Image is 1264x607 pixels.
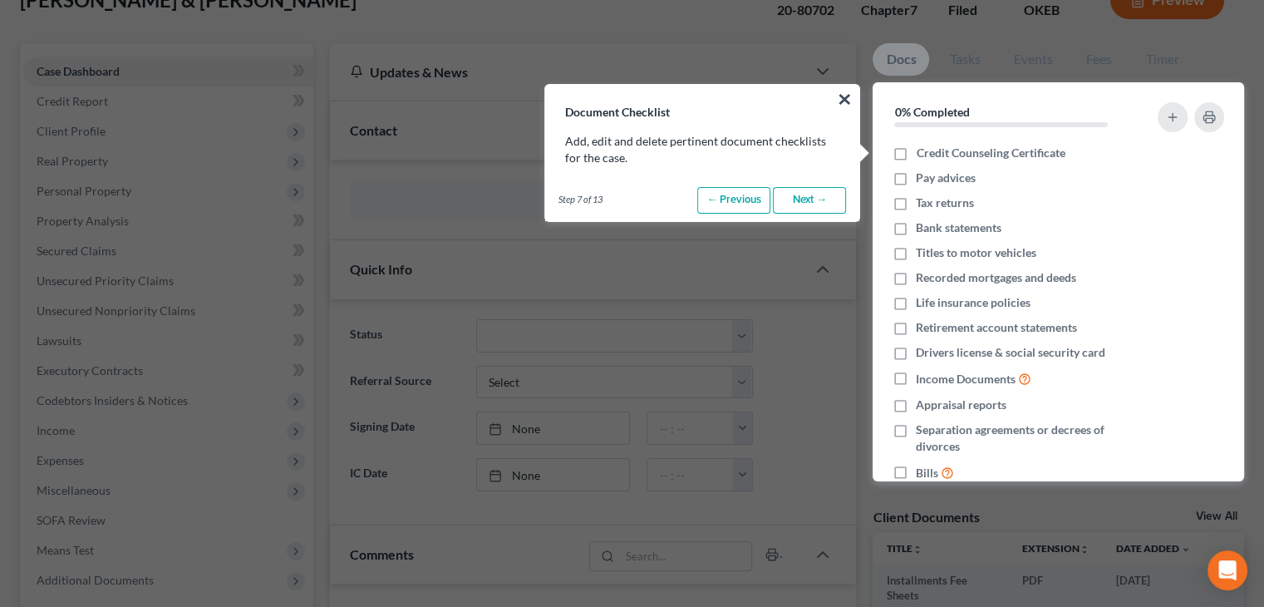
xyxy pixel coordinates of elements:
[565,133,839,166] p: Add, edit and delete pertinent document checklists for the case.
[873,43,929,76] a: Docs
[916,371,1016,387] span: Income Documents
[916,269,1076,286] span: Recorded mortgages and deeds
[916,465,938,481] span: Bills
[837,86,853,112] button: ×
[1000,43,1065,76] a: Events
[916,319,1077,336] span: Retirement account statements
[916,397,1006,413] span: Appraisal reports
[916,344,1105,361] span: Drivers license & social security card
[773,187,846,214] a: Next →
[916,294,1030,311] span: Life insurance policies
[894,105,969,119] strong: 0% Completed
[1132,43,1192,76] a: Timer
[1072,43,1125,76] a: Fees
[916,220,1001,236] span: Bank statements
[916,195,974,211] span: Tax returns
[697,187,770,214] a: ← Previous
[916,145,1065,161] span: Credit Counseling Certificate
[545,85,859,120] h3: Document Checklist
[558,193,602,206] span: Step 7 of 13
[1207,550,1247,590] div: Open Intercom Messenger
[936,43,993,76] a: Tasks
[916,422,1137,455] span: Separation agreements or decrees of divorces
[916,244,1036,261] span: Titles to motor vehicles
[916,170,976,186] span: Pay advices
